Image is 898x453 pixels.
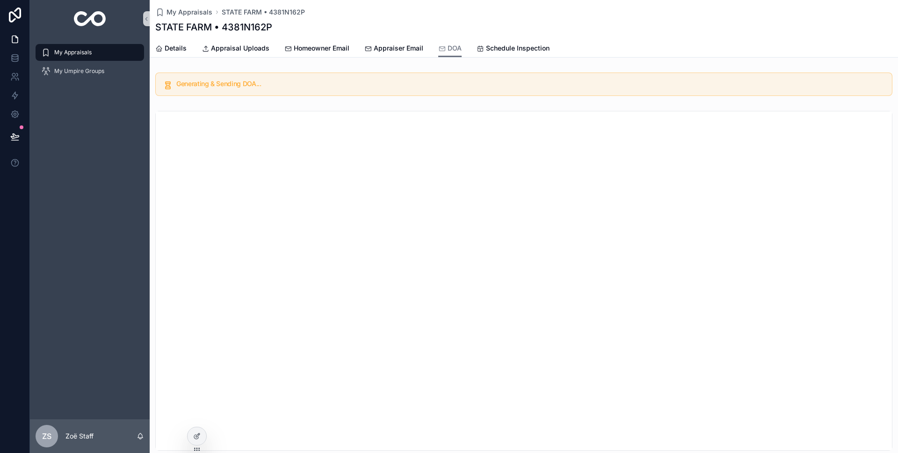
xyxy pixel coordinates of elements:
[364,40,423,58] a: Appraiser Email
[222,7,305,17] a: STATE FARM • 4381N162P
[74,11,106,26] img: App logo
[284,40,349,58] a: Homeowner Email
[165,44,187,53] span: Details
[155,7,212,17] a: My Appraisals
[54,67,104,75] span: My Umpire Groups
[167,7,212,17] span: My Appraisals
[36,44,144,61] a: My Appraisals
[438,40,462,58] a: DOA
[294,44,349,53] span: Homeowner Email
[486,44,550,53] span: Schedule Inspection
[30,37,150,92] div: scrollable content
[54,49,92,56] span: My Appraisals
[176,80,884,87] h5: Generating & Sending DOA...
[36,63,144,80] a: My Umpire Groups
[477,40,550,58] a: Schedule Inspection
[155,21,272,34] h1: STATE FARM • 4381N162P
[448,44,462,53] span: DOA
[202,40,269,58] a: Appraisal Uploads
[65,431,94,441] p: Zoë Staff
[155,40,187,58] a: Details
[156,111,892,450] iframe: pdf-iframe
[211,44,269,53] span: Appraisal Uploads
[42,431,51,442] span: ZS
[374,44,423,53] span: Appraiser Email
